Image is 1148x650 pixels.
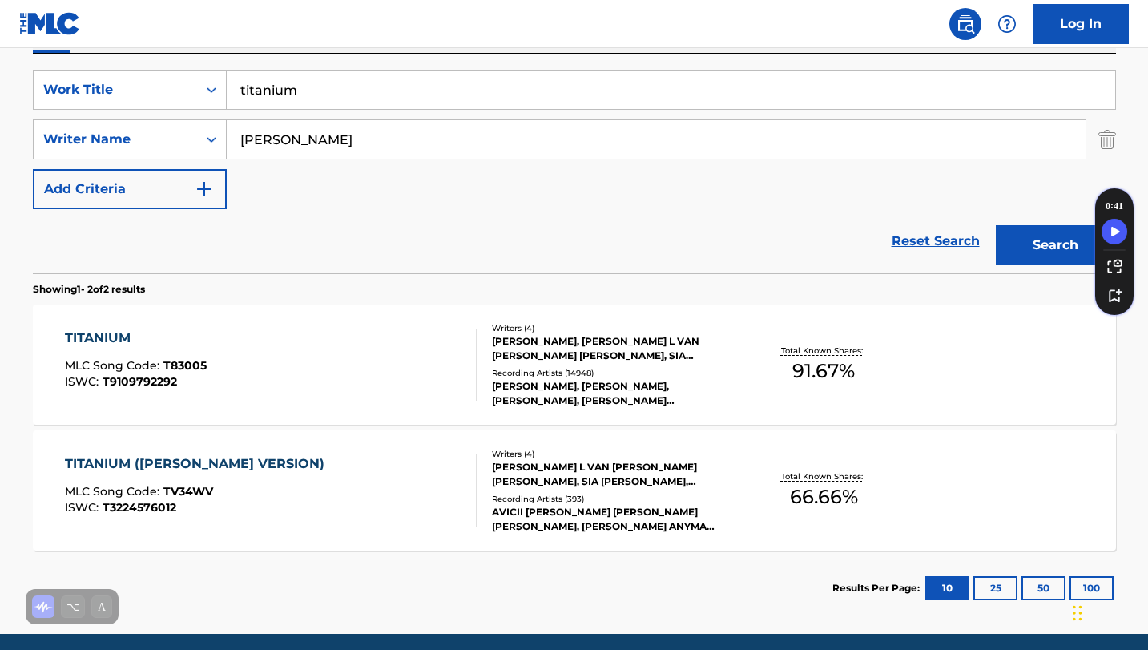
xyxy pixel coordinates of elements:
span: T3224576012 [103,500,176,515]
div: Help [991,8,1023,40]
span: ISWC : [65,374,103,389]
div: [PERSON_NAME], [PERSON_NAME], [PERSON_NAME], [PERSON_NAME] [PERSON_NAME], [PERSON_NAME], [PERSON_... [492,379,734,408]
button: Search [996,225,1116,265]
p: Showing 1 - 2 of 2 results [33,282,145,297]
div: TITANIUM ([PERSON_NAME] VERSION) [65,454,332,474]
a: Log In [1033,4,1129,44]
a: Reset Search [884,224,988,259]
span: 91.67 % [792,357,855,386]
div: Writers ( 4 ) [492,322,734,334]
div: Writer Name [43,130,187,149]
div: Recording Artists ( 14948 ) [492,367,734,379]
img: 9d2ae6d4665cec9f34b9.svg [195,180,214,199]
p: Total Known Shares: [781,470,867,482]
img: Delete Criterion [1098,119,1116,159]
button: 10 [925,576,969,600]
div: [PERSON_NAME] L VAN [PERSON_NAME] [PERSON_NAME], SIA [PERSON_NAME], [PERSON_NAME] [492,460,734,489]
div: [PERSON_NAME], [PERSON_NAME] L VAN [PERSON_NAME] [PERSON_NAME], SIA [PERSON_NAME] [492,334,734,363]
span: 66.66 % [790,482,858,511]
a: Public Search [949,8,981,40]
div: Recording Artists ( 393 ) [492,493,734,505]
button: Add Criteria [33,169,227,209]
span: TV34WV [163,484,213,499]
p: Results Per Page: [832,581,924,595]
div: AVICII [PERSON_NAME] [PERSON_NAME] [PERSON_NAME], [PERSON_NAME] ANYMA AVICII [PERSON_NAME] [PERSO... [492,505,734,534]
iframe: Chat Widget [1068,573,1148,650]
form: Search Form [33,70,1116,273]
img: search [956,14,975,34]
span: MLC Song Code : [65,358,163,373]
a: TITANIUMMLC Song Code:T83005ISWC:T9109792292Writers (4)[PERSON_NAME], [PERSON_NAME] L VAN [PERSON... [33,305,1116,425]
span: MLC Song Code : [65,484,163,499]
span: T83005 [163,358,207,373]
img: MLC Logo [19,12,81,35]
p: Total Known Shares: [781,345,867,357]
button: 25 [973,576,1017,600]
div: TITANIUM [65,329,207,348]
a: TITANIUM ([PERSON_NAME] VERSION)MLC Song Code:TV34WVISWC:T3224576012Writers (4)[PERSON_NAME] L VA... [33,430,1116,551]
button: 50 [1021,576,1065,600]
div: Drag [1073,589,1082,637]
div: Work Title [43,80,187,99]
span: T9109792292 [103,374,177,389]
span: ISWC : [65,500,103,515]
div: Writers ( 4 ) [492,448,734,460]
img: help [997,14,1017,34]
